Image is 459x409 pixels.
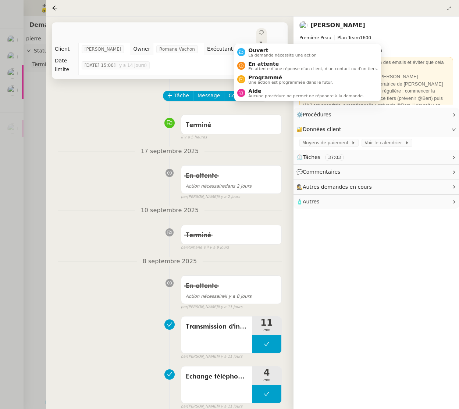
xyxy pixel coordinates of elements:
span: Voir le calendrier [364,139,405,146]
div: ⏲️Tâches 37:03 [293,150,459,164]
span: Action nécessaire [186,184,225,189]
span: par [181,245,187,251]
span: 🕵️ [296,184,375,190]
span: Commentaire [228,91,263,100]
span: Message [198,91,220,100]
span: il y a 2 jours [218,194,240,200]
span: Transmission d'informations - Echange avec [PERSON_NAME] [186,321,248,332]
span: 💬 [296,169,344,175]
span: Terminé [186,122,211,129]
small: [PERSON_NAME] [181,354,242,360]
span: Moyens de paiement [302,139,351,146]
span: Commentaires [303,169,340,175]
span: Une action est programmée dans le futur. [248,80,333,84]
span: En attente d'une réponse d'un client, d'un contact ou d'un tiers. [248,67,378,71]
span: Statut [259,40,262,71]
span: 🧴 [296,199,319,204]
span: [DATE] 15:00 [85,62,147,69]
span: par [181,354,187,360]
span: En attente [248,61,378,67]
button: Tâche [163,91,193,101]
span: Ouvert [248,47,317,53]
span: il y a 11 jours [218,304,243,310]
span: 17 septembre 2025 [135,146,205,156]
span: Aide [248,88,364,94]
small: [PERSON_NAME] [181,304,242,310]
span: dans 2 jours [186,184,252,189]
span: Tâches [303,154,320,160]
span: Procédures [303,112,331,117]
img: users%2Fjeuj7FhI7bYLyCU6UIN9LElSS4x1%2Favatar%2F1678820456145.jpeg [299,21,307,29]
span: La demande nécessite une action [248,53,317,57]
span: Autres demandes en cours [303,184,372,190]
span: Action nécessaire [186,294,225,299]
span: Aucune procédure ne permet de répondre à la demande. [248,94,364,98]
span: ⚙️ [296,111,335,119]
td: Exécutant [204,43,236,55]
span: 8 septembre 2025 [137,257,203,267]
span: Programmé [248,75,333,80]
span: Tâche [174,91,189,100]
td: Client [52,43,78,55]
span: min [252,327,281,333]
span: Plan Team [338,35,360,40]
span: Terminé [186,232,211,239]
button: Message [193,91,224,101]
span: 11 [252,318,281,327]
span: Autres [303,199,319,204]
span: (il y a 14 jours) [114,63,147,68]
nz-tag: 37:03 [325,154,344,161]
span: [PERSON_NAME] [85,46,121,53]
span: ⏲️ [296,154,350,160]
span: il y a 11 jours [218,354,243,360]
small: [PERSON_NAME] [181,194,240,200]
div: ⚙️Procédures [293,108,459,122]
span: il y a 5 heures [181,134,207,141]
span: En attente [186,283,218,289]
span: 10 septembre 2025 [135,206,205,216]
span: min [252,377,281,383]
button: Commentaire [224,91,268,101]
span: Données client [303,126,341,132]
div: 💬Commentaires [293,165,459,179]
span: 🔐 [296,125,344,134]
div: 🕵️Autres demandes en cours [293,180,459,194]
small: Romane V. [181,245,229,251]
span: par [181,194,187,200]
span: En attente [186,173,218,179]
div: 🧴Autres [293,195,459,209]
a: [PERSON_NAME] [310,22,365,29]
span: 4 [252,368,281,377]
span: Romane Vachon [159,46,195,53]
div: 🔐Données client [293,122,459,137]
span: il y a 9 jours [206,245,229,251]
td: Owner [130,43,153,55]
span: Echange téléphonique Gildas [186,371,248,382]
span: il y a 8 jours [186,294,252,299]
td: Date limite [52,55,78,75]
span: Première Peau [299,35,331,40]
span: 1600 [360,35,371,40]
span: par [181,304,187,310]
